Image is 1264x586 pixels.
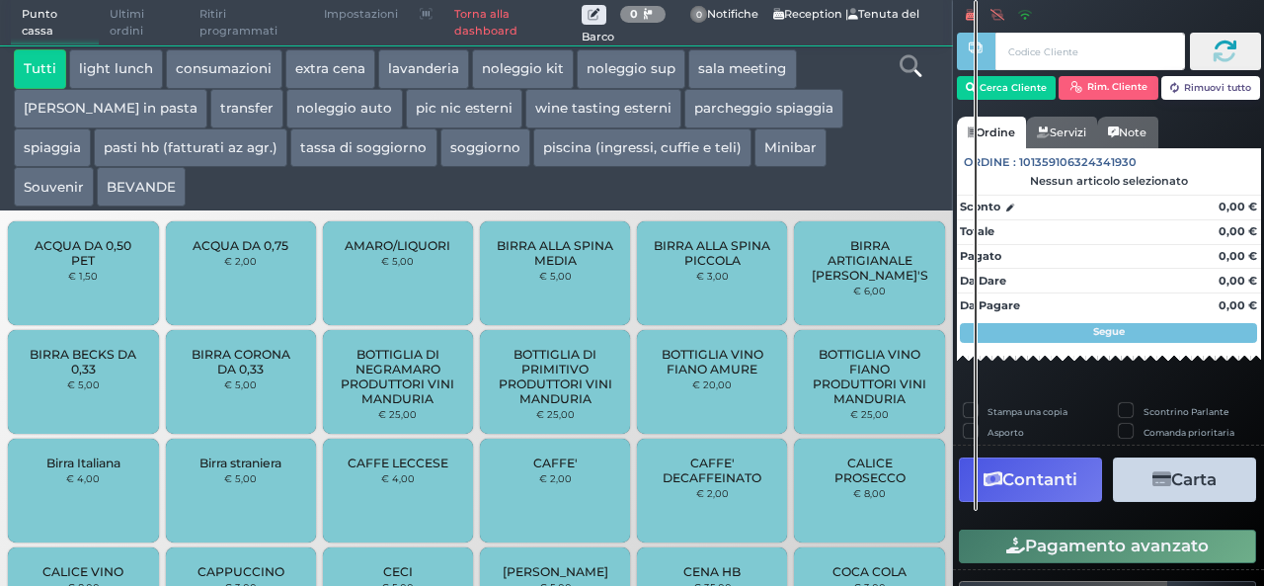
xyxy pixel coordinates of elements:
[1161,76,1261,100] button: Rimuovi tutto
[406,89,522,128] button: pic nic esterni
[68,270,98,282] small: € 1,50
[1219,274,1257,288] strong: 0,00 €
[964,154,1016,171] span: Ordine :
[166,49,281,89] button: consumazioni
[381,255,414,267] small: € 5,00
[688,49,796,89] button: sala meeting
[224,255,257,267] small: € 2,00
[1093,325,1125,338] strong: Segue
[1219,200,1257,213] strong: 0,00 €
[197,564,284,579] span: CAPPUCCINO
[378,49,469,89] button: lavanderia
[960,249,1001,263] strong: Pagato
[754,128,827,168] button: Minibar
[957,117,1026,148] a: Ordine
[11,1,100,45] span: Punto cassa
[692,378,732,390] small: € 20,00
[94,128,287,168] button: pasti hb (fatturati az agr.)
[345,238,450,253] span: AMARO/LIQUORI
[1144,426,1234,439] label: Comanda prioritaria
[1097,117,1157,148] a: Note
[959,530,1256,563] button: Pagamento avanzato
[960,274,1006,288] strong: Da Dare
[383,564,413,579] span: CECI
[503,564,608,579] span: [PERSON_NAME]
[654,456,771,485] span: CAFFE' DECAFFEINATO
[378,408,417,420] small: € 25,00
[42,564,123,579] span: CALICE VINO
[46,456,120,470] span: Birra Italiana
[440,128,530,168] button: soggiorno
[630,7,638,21] b: 0
[199,456,281,470] span: Birra straniera
[66,472,100,484] small: € 4,00
[533,128,751,168] button: piscina (ingressi, cuffie e teli)
[683,564,741,579] span: CENA HB
[853,487,886,499] small: € 8,00
[696,270,729,282] small: € 3,00
[25,347,142,377] span: BIRRA BECKS DA 0,33
[539,270,572,282] small: € 5,00
[1219,298,1257,312] strong: 0,00 €
[67,378,100,390] small: € 5,00
[832,564,907,579] span: COCA COLA
[224,378,257,390] small: € 5,00
[193,238,288,253] span: ACQUA DA 0,75
[1144,405,1228,418] label: Scontrino Parlante
[533,456,578,470] span: CAFFE'
[959,458,1102,502] button: Contanti
[577,49,685,89] button: noleggio sup
[957,76,1057,100] button: Cerca Cliente
[443,1,581,45] a: Torna alla dashboard
[224,472,257,484] small: € 5,00
[539,472,572,484] small: € 2,00
[1026,117,1097,148] a: Servizi
[1219,224,1257,238] strong: 0,00 €
[497,238,614,268] span: BIRRA ALLA SPINA MEDIA
[348,456,448,470] span: CAFFE LECCESE
[853,285,886,296] small: € 6,00
[811,347,928,406] span: BOTTIGLIA VINO FIANO PRODUTTORI VINI MANDURIA
[684,89,843,128] button: parcheggio spiaggia
[536,408,575,420] small: € 25,00
[14,128,91,168] button: spiaggia
[497,347,614,406] span: BOTTIGLIA DI PRIMITIVO PRODUTTORI VINI MANDURIA
[210,89,283,128] button: transfer
[654,347,771,377] span: BOTTIGLIA VINO FIANO AMURE
[290,128,436,168] button: tassa di soggiorno
[811,238,928,283] span: BIRRA ARTIGIANALE [PERSON_NAME]'S
[381,472,415,484] small: € 4,00
[1059,76,1158,100] button: Rim. Cliente
[189,1,313,45] span: Ritiri programmati
[14,89,207,128] button: [PERSON_NAME] in pasta
[987,426,1024,439] label: Asporto
[811,456,928,485] span: CALICE PROSECCO
[960,199,1000,215] strong: Sconto
[472,49,574,89] button: noleggio kit
[850,408,889,420] small: € 25,00
[313,1,409,29] span: Impostazioni
[14,49,66,89] button: Tutti
[182,347,299,377] span: BIRRA CORONA DA 0,33
[1219,249,1257,263] strong: 0,00 €
[340,347,457,406] span: BOTTIGLIA DI NEGRAMARO PRODUTTORI VINI MANDURIA
[99,1,189,45] span: Ultimi ordini
[690,6,708,24] span: 0
[25,238,142,268] span: ACQUA DA 0,50 PET
[1113,458,1256,502] button: Carta
[995,33,1184,70] input: Codice Cliente
[957,174,1261,188] div: Nessun articolo selezionato
[696,487,729,499] small: € 2,00
[286,89,402,128] button: noleggio auto
[960,298,1020,312] strong: Da Pagare
[654,238,771,268] span: BIRRA ALLA SPINA PICCOLA
[14,167,94,207] button: Souvenir
[285,49,375,89] button: extra cena
[987,405,1067,418] label: Stampa una copia
[960,224,994,238] strong: Totale
[525,89,681,128] button: wine tasting esterni
[1019,154,1137,171] span: 101359106324341930
[69,49,163,89] button: light lunch
[97,167,186,207] button: BEVANDE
